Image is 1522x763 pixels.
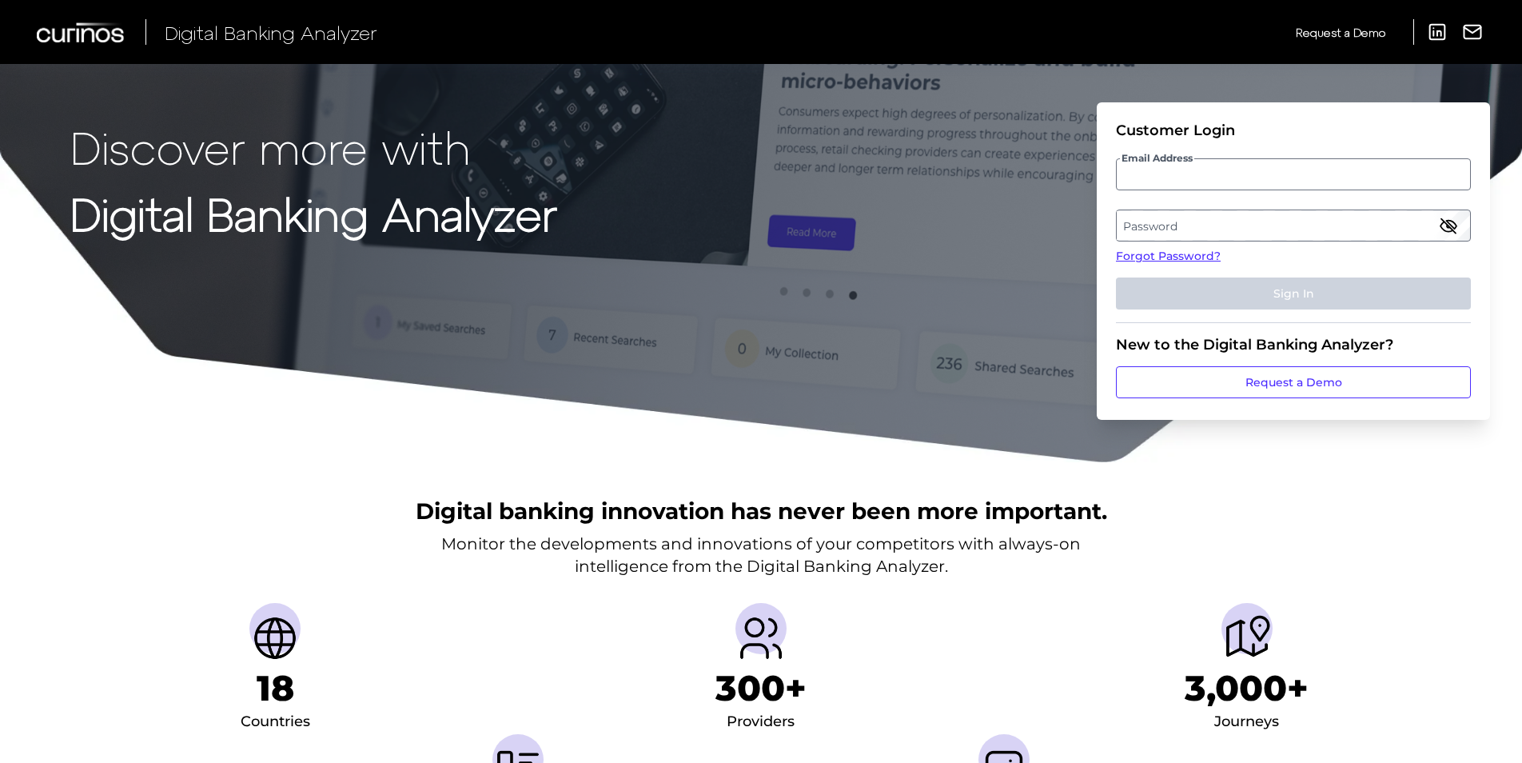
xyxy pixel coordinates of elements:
[70,186,557,240] strong: Digital Banking Analyzer
[1116,336,1471,354] div: New to the Digital Banking Analyzer?
[70,122,557,172] p: Discover more with
[165,21,377,44] span: Digital Banking Analyzer
[1116,278,1471,310] button: Sign In
[1185,667,1309,709] h1: 3,000+
[257,667,294,709] h1: 18
[241,709,310,735] div: Countries
[416,496,1107,526] h2: Digital banking innovation has never been more important.
[249,613,301,664] img: Countries
[1120,152,1194,165] span: Email Address
[1116,366,1471,398] a: Request a Demo
[1296,19,1385,46] a: Request a Demo
[715,667,807,709] h1: 300+
[1116,248,1471,265] a: Forgot Password?
[441,533,1081,577] p: Monitor the developments and innovations of your competitors with always-on intelligence from the...
[1296,26,1385,39] span: Request a Demo
[37,22,126,42] img: Curinos
[735,613,787,664] img: Providers
[1221,613,1273,664] img: Journeys
[727,709,795,735] div: Providers
[1117,211,1469,240] label: Password
[1116,122,1471,139] div: Customer Login
[1214,709,1279,735] div: Journeys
